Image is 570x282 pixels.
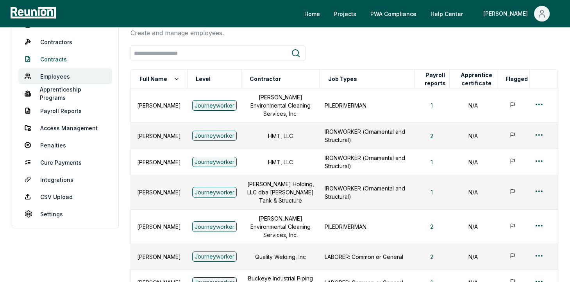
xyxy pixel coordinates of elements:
[327,71,359,87] button: Job Types
[325,154,409,170] p: IRONWORKER (Ornamental and Structural)
[424,185,439,200] button: 1
[18,51,112,67] a: Contracts
[424,219,440,235] button: 2
[424,154,439,170] button: 1
[18,103,112,119] a: Payroll Reports
[192,157,237,167] div: Journeyworker
[130,28,224,38] p: Create and manage employees.
[18,189,112,205] a: CSV Upload
[424,6,469,22] a: Help Center
[325,128,409,144] p: IRONWORKER (Ornamental and Structural)
[138,71,181,87] button: Full Name
[424,128,440,144] button: 2
[449,123,497,149] td: N/A
[131,210,187,244] td: [PERSON_NAME]
[241,123,320,149] td: HMT, LLC
[325,223,409,231] p: PILEDRIVERMAN
[328,6,363,22] a: Projects
[131,123,187,149] td: [PERSON_NAME]
[192,131,237,141] div: Journeyworker
[325,184,409,201] p: IRONWORKER (Ornamental and Structural)
[424,98,439,113] button: 1
[18,34,112,50] a: Contractors
[18,120,112,136] a: Access Management
[325,101,409,110] p: PILEDRIVERMAN
[449,88,497,123] td: N/A
[325,253,409,261] p: LABORER: Common or General
[18,86,112,101] a: Apprenticeship Programs
[18,206,112,222] a: Settings
[241,175,320,210] td: [PERSON_NAME] Holding, LLC dba [PERSON_NAME] Tank & Structure
[18,172,112,187] a: Integrations
[504,71,529,87] button: Flagged
[449,244,497,269] td: N/A
[131,88,187,123] td: [PERSON_NAME]
[421,71,449,87] button: Payroll reports
[192,187,237,197] div: Journeyworker
[298,6,562,22] nav: Main
[131,149,187,175] td: [PERSON_NAME]
[241,149,320,175] td: HMT, LLC
[241,88,320,123] td: [PERSON_NAME] Environmental Cleaning Services, Inc.
[18,68,112,84] a: Employees
[131,244,187,269] td: [PERSON_NAME]
[449,175,497,210] td: N/A
[18,154,112,170] a: Cure Payments
[364,6,423,22] a: PWA Compliance
[449,149,497,175] td: N/A
[18,137,112,153] a: Penalties
[449,210,497,244] td: N/A
[241,210,320,244] td: [PERSON_NAME] Environmental Cleaning Services, Inc.
[483,6,531,22] div: [PERSON_NAME]
[131,175,187,210] td: [PERSON_NAME]
[241,244,320,269] td: Quality Welding, Inc
[477,6,556,22] button: [PERSON_NAME]
[194,71,212,87] button: Level
[456,71,497,87] button: Apprentice certificate
[192,100,237,110] div: Journeyworker
[424,249,440,264] button: 2
[192,251,237,262] div: Journeyworker
[248,71,282,87] button: Contractor
[192,221,237,232] div: Journeyworker
[298,6,326,22] a: Home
